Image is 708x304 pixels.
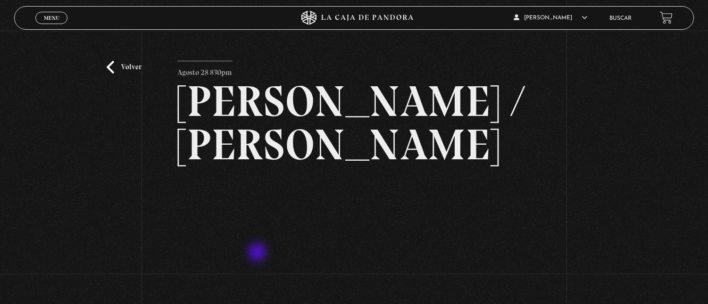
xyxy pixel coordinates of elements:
span: Menu [44,15,59,21]
a: Buscar [609,16,632,21]
a: View your shopping cart [660,11,673,24]
span: [PERSON_NAME] [514,15,587,21]
p: Agosto 28 830pm [177,61,232,80]
a: Volver [107,61,142,74]
span: Cerrar [41,23,63,30]
h2: [PERSON_NAME] / [PERSON_NAME] [177,80,531,166]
